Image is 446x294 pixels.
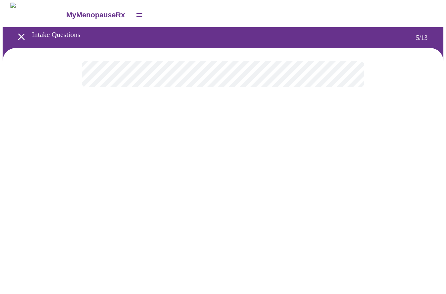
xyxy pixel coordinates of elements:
[132,7,147,23] button: open drawer
[12,27,31,46] button: open drawer
[32,30,390,39] h3: Intake Questions
[66,11,125,19] h3: MyMenopauseRx
[416,34,436,41] h3: 5 / 13
[10,3,65,27] img: MyMenopauseRx Logo
[65,4,131,26] a: MyMenopauseRx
